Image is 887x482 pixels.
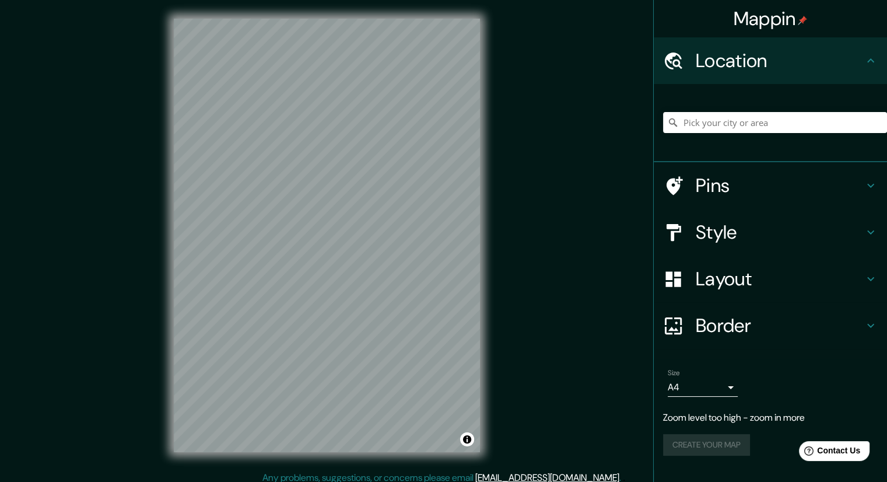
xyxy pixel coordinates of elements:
input: Pick your city or area [663,112,887,133]
div: Border [654,302,887,349]
h4: Style [696,221,864,244]
div: Style [654,209,887,256]
div: Layout [654,256,887,302]
div: Location [654,37,887,84]
label: Size [668,368,680,378]
canvas: Map [174,19,480,452]
h4: Pins [696,174,864,197]
div: Pins [654,162,887,209]
p: Zoom level too high - zoom in more [663,411,878,425]
img: pin-icon.png [798,16,807,25]
iframe: Help widget launcher [783,436,874,469]
div: A4 [668,378,738,397]
h4: Location [696,49,864,72]
h4: Mappin [734,7,808,30]
button: Toggle attribution [460,432,474,446]
h4: Layout [696,267,864,291]
h4: Border [696,314,864,337]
